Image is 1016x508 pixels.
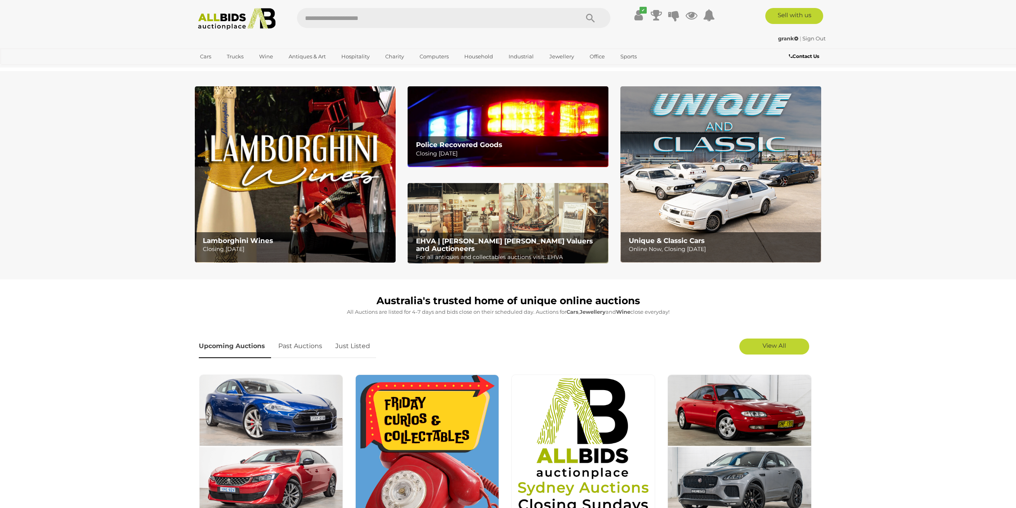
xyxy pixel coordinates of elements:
[640,7,647,14] i: ✔
[195,86,396,263] img: Lamborghini Wines
[800,35,801,42] span: |
[789,52,821,61] a: Contact Us
[414,50,454,63] a: Computers
[195,86,396,263] a: Lamborghini Wines Lamborghini Wines Closing [DATE]
[283,50,331,63] a: Antiques & Art
[195,63,262,76] a: [GEOGRAPHIC_DATA]
[765,8,823,24] a: Sell with us
[616,309,630,315] strong: Wine
[408,86,608,167] img: Police Recovered Goods
[416,252,604,262] p: For all antiques and collectables auctions visit: EHVA
[222,50,249,63] a: Trucks
[329,335,376,358] a: Just Listed
[199,335,271,358] a: Upcoming Auctions
[203,244,391,254] p: Closing [DATE]
[584,50,610,63] a: Office
[272,335,328,358] a: Past Auctions
[203,237,273,245] b: Lamborghini Wines
[194,8,280,30] img: Allbids.com.au
[580,309,606,315] strong: Jewellery
[199,295,818,307] h1: Australia's trusted home of unique online auctions
[416,149,604,159] p: Closing [DATE]
[802,35,826,42] a: Sign Out
[778,35,798,42] strong: grank
[629,237,705,245] b: Unique & Classic Cars
[199,307,818,317] p: All Auctions are listed for 4-7 days and bids close on their scheduled day. Auctions for , and cl...
[633,8,645,22] a: ✔
[408,183,608,264] img: EHVA | Evans Hastings Valuers and Auctioneers
[629,244,817,254] p: Online Now, Closing [DATE]
[195,50,216,63] a: Cars
[739,339,809,355] a: View All
[416,141,502,149] b: Police Recovered Goods
[566,309,578,315] strong: Cars
[416,237,593,253] b: EHVA | [PERSON_NAME] [PERSON_NAME] Valuers and Auctioneers
[620,86,821,263] img: Unique & Classic Cars
[336,50,375,63] a: Hospitality
[408,183,608,264] a: EHVA | Evans Hastings Valuers and Auctioneers EHVA | [PERSON_NAME] [PERSON_NAME] Valuers and Auct...
[254,50,278,63] a: Wine
[570,8,610,28] button: Search
[615,50,642,63] a: Sports
[459,50,498,63] a: Household
[778,35,800,42] a: grank
[620,86,821,263] a: Unique & Classic Cars Unique & Classic Cars Online Now, Closing [DATE]
[789,53,819,59] b: Contact Us
[503,50,539,63] a: Industrial
[544,50,579,63] a: Jewellery
[762,342,786,349] span: View All
[408,86,608,167] a: Police Recovered Goods Police Recovered Goods Closing [DATE]
[380,50,409,63] a: Charity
